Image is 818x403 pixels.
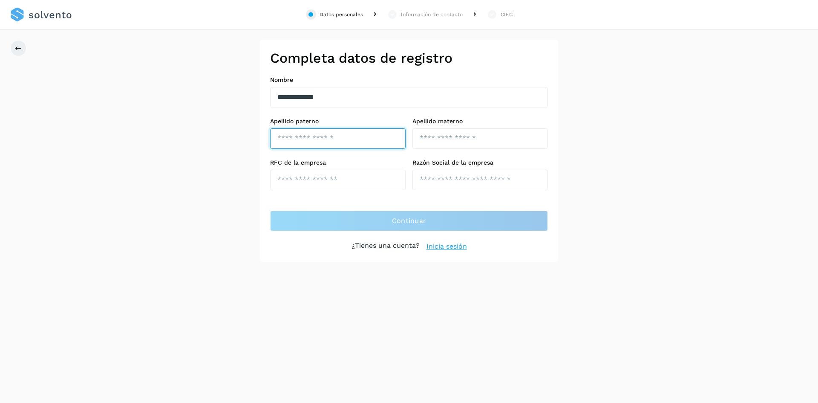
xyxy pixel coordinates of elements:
div: Información de contacto [401,11,463,18]
label: Apellido paterno [270,118,406,125]
button: Continuar [270,211,548,231]
label: Razón Social de la empresa [412,159,548,166]
label: Nombre [270,76,548,84]
h2: Completa datos de registro [270,50,548,66]
span: Continuar [392,216,426,226]
div: Datos personales [320,11,363,18]
p: ¿Tienes una cuenta? [351,241,420,252]
div: CIEC [501,11,513,18]
label: RFC de la empresa [270,159,406,166]
a: Inicia sesión [426,241,467,252]
label: Apellido materno [412,118,548,125]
